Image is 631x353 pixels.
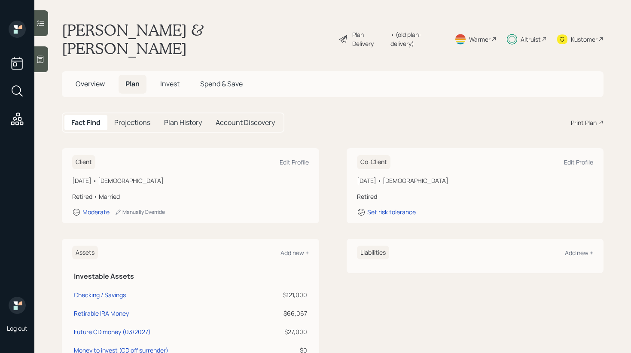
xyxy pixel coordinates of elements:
h5: Investable Assets [74,272,307,280]
div: Moderate [82,208,110,216]
div: [DATE] • [DEMOGRAPHIC_DATA] [72,176,309,185]
div: • (old plan-delivery) [390,30,444,48]
div: Altruist [521,35,541,44]
h5: Fact Find [71,119,101,127]
div: Set risk tolerance [367,208,416,216]
h5: Account Discovery [216,119,275,127]
h1: [PERSON_NAME] & [PERSON_NAME] [62,21,332,58]
h5: Projections [114,119,150,127]
h6: Co-Client [357,155,390,169]
div: $121,000 [256,290,307,299]
div: Checking / Savings [74,290,126,299]
div: Add new + [280,249,309,257]
h6: Liabilities [357,246,389,260]
h6: Assets [72,246,98,260]
h6: Client [72,155,95,169]
span: Invest [160,79,180,88]
img: retirable_logo.png [9,297,26,314]
div: $27,000 [256,327,307,336]
div: Log out [7,324,27,332]
div: Retired [357,192,594,201]
div: Retirable IRA Money [74,309,129,318]
h5: Plan History [164,119,202,127]
div: Future CD money (03/2027) [74,327,151,336]
div: Add new + [565,249,593,257]
div: Print Plan [571,118,597,127]
div: Edit Profile [280,158,309,166]
div: [DATE] • [DEMOGRAPHIC_DATA] [357,176,594,185]
div: Edit Profile [564,158,593,166]
div: Retired • Married [72,192,309,201]
div: Manually Override [115,208,165,216]
div: Kustomer [571,35,597,44]
div: Plan Delivery [352,30,386,48]
div: Warmer [469,35,491,44]
span: Overview [76,79,105,88]
span: Plan [125,79,140,88]
span: Spend & Save [200,79,243,88]
div: $66,067 [256,309,307,318]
